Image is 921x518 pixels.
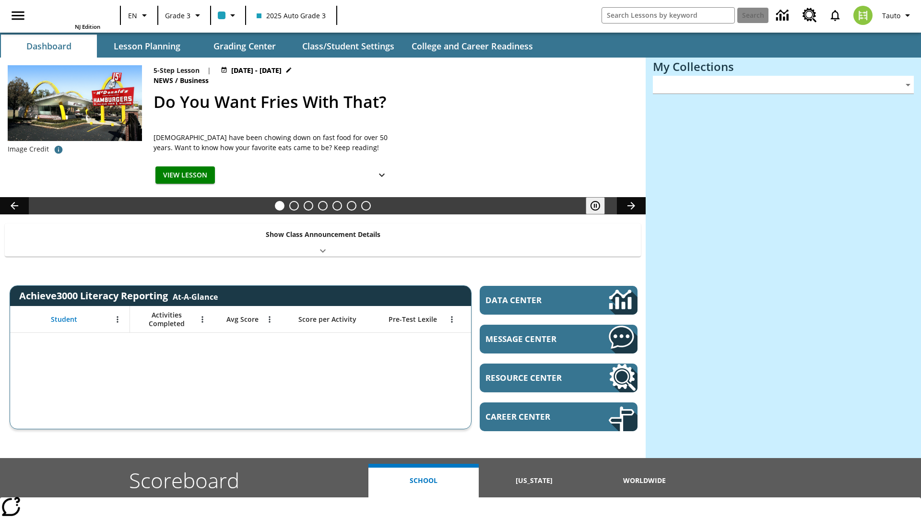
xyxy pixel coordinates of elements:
[797,2,823,28] a: Resource Center, Will open in new tab
[161,7,207,24] button: Grade: Grade 3, Select a grade
[219,65,294,75] button: Aug 26 - Aug 26 Choose Dates
[318,201,328,211] button: Slide 4 Remembering Justice O'Connor
[153,75,175,86] span: News
[445,312,459,327] button: Open Menu
[404,35,541,58] button: College and Career Readiness
[1,35,97,58] button: Dashboard
[19,289,218,302] span: Achieve3000 Literacy Reporting
[368,464,479,497] button: School
[389,315,437,324] span: Pre-Test Lexile
[8,65,142,141] img: One of the first McDonald's stores, with the iconic red sign and golden arches.
[153,132,393,153] span: Americans have been chowing down on fast food for over 50 years. Want to know how your favorite e...
[128,11,137,21] span: EN
[480,286,638,315] a: Data Center
[75,23,100,30] span: NJ Edition
[5,224,641,257] div: Show Class Announcement Details
[124,7,154,24] button: Language: EN, Select a language
[590,464,700,497] button: Worldwide
[848,3,878,28] button: Select a new avatar
[214,7,242,24] button: Class color is light blue. Change class color
[195,312,210,327] button: Open Menu
[586,197,605,214] button: Pause
[165,11,190,21] span: Grade 3
[49,141,68,158] button: Image credit: McClatchy-Tribune/Tribune Content Agency LLC/Alamy Stock Photo
[878,7,917,24] button: Profile/Settings
[485,333,580,344] span: Message Center
[361,201,371,211] button: Slide 7 Career Lesson
[226,315,259,324] span: Avg Score
[823,3,848,28] a: Notifications
[485,411,580,422] span: Career Center
[617,197,646,214] button: Lesson carousel, Next
[295,35,402,58] button: Class/Student Settings
[485,372,580,383] span: Resource Center
[347,201,356,211] button: Slide 6 Pre-release lesson
[175,76,178,85] span: /
[4,1,32,30] button: Open side menu
[602,8,734,23] input: search field
[485,294,576,306] span: Data Center
[153,90,634,114] h2: Do You Want Fries With That?
[155,166,215,184] button: View Lesson
[197,35,293,58] button: Grading Center
[153,65,200,75] p: 5-Step Lesson
[372,166,391,184] button: Show Details
[479,464,589,497] button: [US_STATE]
[480,402,638,431] a: Career Center
[135,311,198,328] span: Activities Completed
[257,11,326,21] span: 2025 Auto Grade 3
[153,132,393,153] div: [DEMOGRAPHIC_DATA] have been chowing down on fast food for over 50 years. Want to know how your f...
[289,201,299,211] button: Slide 2 CVC Short Vowels Lesson 2
[332,201,342,211] button: Slide 5 Cars of the Future?
[38,4,100,23] a: Home
[586,197,614,214] div: Pause
[266,229,380,239] p: Show Class Announcement Details
[275,201,284,211] button: Slide 1 Do You Want Fries With That?
[304,201,313,211] button: Slide 3 Dianne Feinstein: A Lifelong Leader
[262,312,277,327] button: Open Menu
[882,11,900,21] span: Tauto
[231,65,282,75] span: [DATE] - [DATE]
[173,290,218,302] div: At-A-Glance
[298,315,356,324] span: Score per Activity
[770,2,797,29] a: Data Center
[180,75,211,86] span: Business
[8,144,49,154] p: Image Credit
[653,60,914,73] h3: My Collections
[480,325,638,353] a: Message Center
[480,364,638,392] a: Resource Center, Will open in new tab
[207,65,211,75] span: |
[110,312,125,327] button: Open Menu
[99,35,195,58] button: Lesson Planning
[51,315,77,324] span: Student
[38,3,100,30] div: Home
[853,6,873,25] img: avatar image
